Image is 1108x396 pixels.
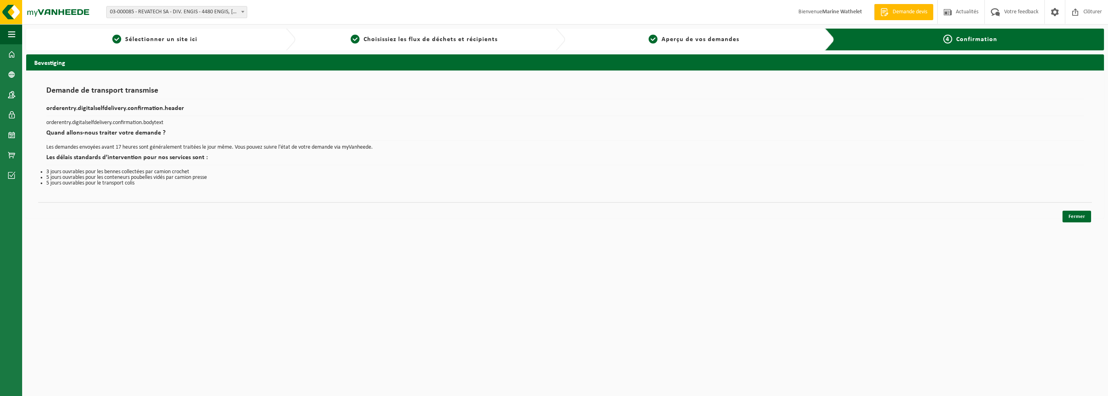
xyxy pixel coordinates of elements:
[661,36,739,43] span: Aperçu de vos demandes
[46,87,1084,99] h1: Demande de transport transmise
[874,4,933,20] a: Demande devis
[46,130,1084,141] h2: Quand allons-nous traiter votre demande ?
[822,9,862,15] strong: Marine Wathelet
[106,6,247,18] span: 03-000085 - REVATECH SA - DIV. ENGIS - 4480 ENGIS, RUE DU PARC INDUSTRIEL 2
[107,6,247,18] span: 03-000085 - REVATECH SA - DIV. ENGIS - 4480 ENGIS, RUE DU PARC INDUSTRIEL 2
[26,54,1104,70] h2: Bevestiging
[46,145,1084,150] p: Les demandes envoyées avant 17 heures sont généralement traitées le jour même. Vous pouvez suivre...
[649,35,657,44] span: 3
[46,105,1084,116] h2: orderentry.digitalselfdelivery.confirmation.header
[943,35,952,44] span: 4
[46,175,1084,180] li: 5 jours ouvrables pour les conteneurs poubelles vidés par camion presse
[30,35,279,44] a: 1Sélectionner un site ici
[956,36,997,43] span: Confirmation
[125,36,197,43] span: Sélectionner un site ici
[112,35,121,44] span: 1
[569,35,819,44] a: 3Aperçu de vos demandes
[1063,211,1091,222] a: Fermer
[300,35,549,44] a: 2Choisissiez les flux de déchets et récipients
[46,120,1084,126] p: orderentry.digitalselfdelivery.confirmation.bodytext
[46,169,1084,175] li: 3 jours ouvrables pour les bennes collectées par camion crochet
[364,36,498,43] span: Choisissiez les flux de déchets et récipients
[351,35,360,44] span: 2
[46,180,1084,186] li: 5 jours ouvrables pour le transport colis
[46,154,1084,165] h2: Les délais standards d’intervention pour nos services sont :
[891,8,929,16] span: Demande devis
